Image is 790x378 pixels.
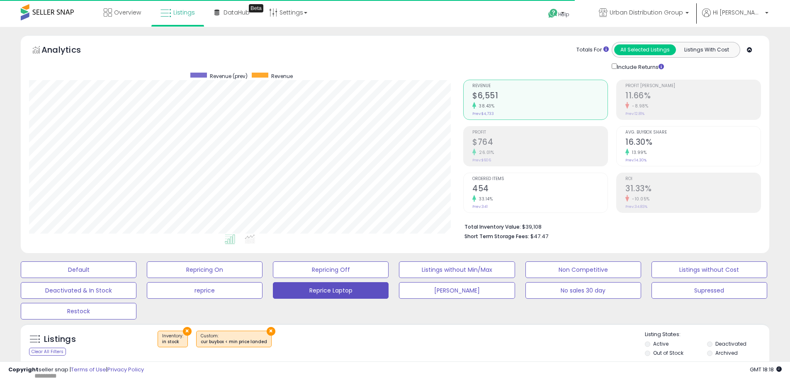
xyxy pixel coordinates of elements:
[224,8,250,17] span: DataHub
[651,282,767,299] button: Supressed
[464,233,529,240] b: Short Term Storage Fees:
[525,261,641,278] button: Non Competitive
[476,149,494,156] small: 26.01%
[629,103,648,109] small: -8.98%
[472,204,488,209] small: Prev: 341
[472,158,491,163] small: Prev: $606
[750,366,782,373] span: 2025-09-9 18:18 GMT
[472,84,608,88] span: Revenue
[8,366,39,373] strong: Copyright
[702,8,768,27] a: Hi [PERSON_NAME]
[558,11,569,18] span: Help
[8,366,144,374] div: seller snap | |
[530,232,548,240] span: $47.47
[625,158,647,163] small: Prev: 14.30%
[653,349,683,356] label: Out of Stock
[29,348,66,356] div: Clear All Filters
[625,204,647,209] small: Prev: 34.83%
[676,44,737,55] button: Listings With Cost
[625,184,761,195] h2: 31.33%
[464,221,755,231] li: $39,108
[605,62,674,71] div: Include Returns
[525,282,641,299] button: No sales 30 day
[625,137,761,149] h2: 16.30%
[472,184,608,195] h2: 454
[715,340,746,347] label: Deactivated
[713,8,763,17] span: Hi [PERSON_NAME]
[21,303,136,319] button: Restock
[21,282,136,299] button: Deactivated & In Stock
[625,111,644,116] small: Prev: 12.81%
[273,261,389,278] button: Repricing Off
[201,333,267,345] span: Custom:
[271,73,293,80] span: Revenue
[273,282,389,299] button: Reprice Laptop
[162,339,183,345] div: in stock
[183,327,192,336] button: ×
[625,130,761,135] span: Avg. Buybox Share
[645,331,769,339] p: Listing States:
[147,282,263,299] button: reprice
[472,130,608,135] span: Profit
[653,340,668,347] label: Active
[44,334,76,345] h5: Listings
[147,261,263,278] button: Repricing On
[625,177,761,181] span: ROI
[472,111,494,116] small: Prev: $4,733
[548,8,558,19] i: Get Help
[399,261,515,278] button: Listings without Min/Max
[41,44,97,58] h5: Analytics
[21,261,136,278] button: Default
[472,137,608,149] h2: $764
[476,103,494,109] small: 38.43%
[629,196,650,202] small: -10.05%
[614,44,676,55] button: All Selected Listings
[472,91,608,102] h2: $6,551
[472,177,608,181] span: Ordered Items
[399,282,515,299] button: [PERSON_NAME]
[542,2,586,27] a: Help
[651,261,767,278] button: Listings without Cost
[114,8,141,17] span: Overview
[625,84,761,88] span: Profit [PERSON_NAME]
[210,73,248,80] span: Revenue (prev)
[162,333,183,345] span: Inventory :
[625,91,761,102] h2: 11.66%
[71,366,106,373] a: Terms of Use
[249,4,263,12] div: Tooltip anchor
[629,149,647,156] small: 13.99%
[610,8,683,17] span: Urban Distribution Group
[576,46,609,54] div: Totals For
[173,8,195,17] span: Listings
[476,196,493,202] small: 33.14%
[267,327,275,336] button: ×
[715,349,738,356] label: Archived
[464,223,521,230] b: Total Inventory Value:
[107,366,144,373] a: Privacy Policy
[201,339,267,345] div: cur buybox < min price landed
